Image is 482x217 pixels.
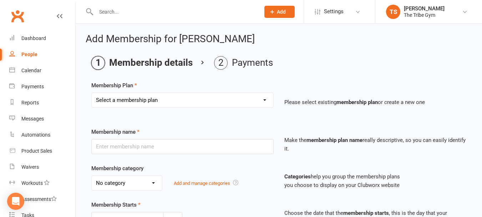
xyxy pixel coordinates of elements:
p: help you group the membership plans you choose to display on your Clubworx website [284,172,467,189]
div: Open Intercom Messenger [7,193,24,210]
strong: Categories [284,173,311,180]
a: People [9,46,75,63]
a: Assessments [9,191,75,207]
label: Membership Plan [91,81,137,90]
span: Settings [324,4,344,20]
a: Workouts [9,175,75,191]
strong: membership plan name [306,137,362,143]
strong: membership starts [343,210,389,216]
a: Payments [9,79,75,95]
div: TS [386,5,400,19]
input: Enter membership name [91,139,274,154]
a: Reports [9,95,75,111]
a: Waivers [9,159,75,175]
a: Messages [9,111,75,127]
div: The Tribe Gym [404,12,445,18]
div: Workouts [21,180,43,186]
p: Please select existing or create a new one [284,98,467,107]
div: Dashboard [21,35,46,41]
a: Dashboard [9,30,75,46]
li: Membership details [91,56,193,70]
div: [PERSON_NAME] [404,5,445,12]
input: Search... [94,7,255,17]
div: Automations [21,132,50,138]
h2: Add Membership for [PERSON_NAME] [86,34,472,45]
li: Payments [214,56,273,70]
div: Product Sales [21,148,52,154]
a: Calendar [9,63,75,79]
a: Add and manage categories [174,181,230,186]
a: Automations [9,127,75,143]
p: Make the really descriptive, so you can easily identify it. [284,136,467,153]
a: Clubworx [9,7,26,25]
label: Membership name [91,128,139,136]
a: Product Sales [9,143,75,159]
div: People [21,51,37,57]
label: Membership Starts [91,201,141,209]
label: Membership category [91,164,143,173]
div: Assessments [21,196,57,202]
div: Calendar [21,68,41,73]
strong: membership plan [336,99,378,105]
div: Waivers [21,164,39,170]
div: Payments [21,84,44,89]
span: Add [277,9,286,15]
button: Add [264,6,295,18]
div: Messages [21,116,44,122]
div: Reports [21,100,39,105]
